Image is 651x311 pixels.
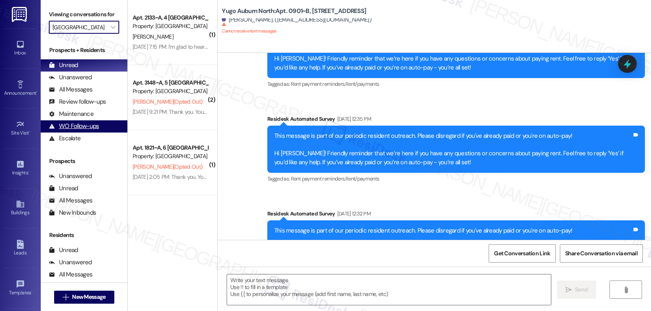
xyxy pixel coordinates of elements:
[222,22,276,34] sup: Cannot receive text messages
[274,226,632,261] div: This message is part of our periodic resident outreach. Please disregard if you've already paid o...
[4,197,37,219] a: Buildings
[28,169,29,174] span: •
[4,237,37,259] a: Leads
[335,209,371,218] div: [DATE] 12:32 PM
[133,87,208,96] div: Property: [GEOGRAPHIC_DATA]
[274,37,632,72] div: This message is part of our periodic resident outreach. Please disregard if you've already paid o...
[267,78,645,90] div: Tagged as:
[49,98,106,106] div: Review follow-ups
[49,134,81,143] div: Escalate
[291,80,345,87] span: Rent payment reminders ,
[566,287,572,293] i: 
[49,196,92,205] div: All Messages
[49,122,99,130] div: WO Follow-ups
[49,110,94,118] div: Maintenance
[4,157,37,179] a: Insights •
[52,21,106,34] input: All communities
[267,173,645,185] div: Tagged as:
[12,7,28,22] img: ResiDesk Logo
[133,22,208,30] div: Property: [GEOGRAPHIC_DATA]
[49,8,119,21] label: Viewing conversations for
[4,277,37,299] a: Templates •
[267,115,645,126] div: Residesk Automated Survey
[222,15,371,24] div: [PERSON_NAME]. ([EMAIL_ADDRESS][DOMAIN_NAME])
[623,287,629,293] i: 
[49,258,92,267] div: Unanswered
[41,157,127,165] div: Prospects
[49,184,78,193] div: Unread
[133,98,202,105] span: [PERSON_NAME] (Opted Out)
[4,37,37,59] a: Inbox
[274,132,632,167] div: This message is part of our periodic resident outreach. Please disregard if you've already paid o...
[291,175,345,182] span: Rent payment reminders ,
[49,85,92,94] div: All Messages
[63,294,69,300] i: 
[36,89,37,95] span: •
[575,285,588,294] span: Send
[49,246,78,254] div: Unread
[560,244,643,263] button: Share Conversation via email
[557,281,596,299] button: Send
[222,7,366,15] b: Yugo Auburn North: Apt. 0901~B, [STREET_ADDRESS]
[133,108,533,115] div: [DATE] 9:21 PM: Thank you. You will no longer receive texts from this thread. Please reply with '...
[133,13,208,22] div: Apt. 2133~A, 4 [GEOGRAPHIC_DATA]
[133,152,208,161] div: Property: [GEOGRAPHIC_DATA]
[49,209,96,217] div: New Inbounds
[72,293,105,301] span: New Message
[49,270,92,279] div: All Messages
[41,46,127,54] div: Prospects + Residents
[489,244,555,263] button: Get Conversation Link
[345,175,380,182] span: Rent/payments
[494,249,550,258] span: Get Conversation Link
[31,289,33,294] span: •
[41,231,127,239] div: Residents
[49,73,92,82] div: Unanswered
[335,115,371,123] div: [DATE] 12:35 PM
[267,209,645,221] div: Residesk Automated Survey
[4,117,37,139] a: Site Visit •
[133,173,535,181] div: [DATE] 2:05 PM: Thank you. You will no longer receive texts from this thread. Please reply with '...
[49,172,92,181] div: Unanswered
[133,144,208,152] div: Apt. 1821~A, 6 [GEOGRAPHIC_DATA]
[49,61,78,70] div: Unread
[111,24,115,30] i: 
[565,249,638,258] span: Share Conversation via email
[29,129,31,135] span: •
[54,291,114,304] button: New Message
[133,33,173,40] span: [PERSON_NAME]
[133,78,208,87] div: Apt. 3148~A, 5 [GEOGRAPHIC_DATA]
[345,80,380,87] span: Rent/payments
[133,163,202,170] span: [PERSON_NAME] (Opted Out)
